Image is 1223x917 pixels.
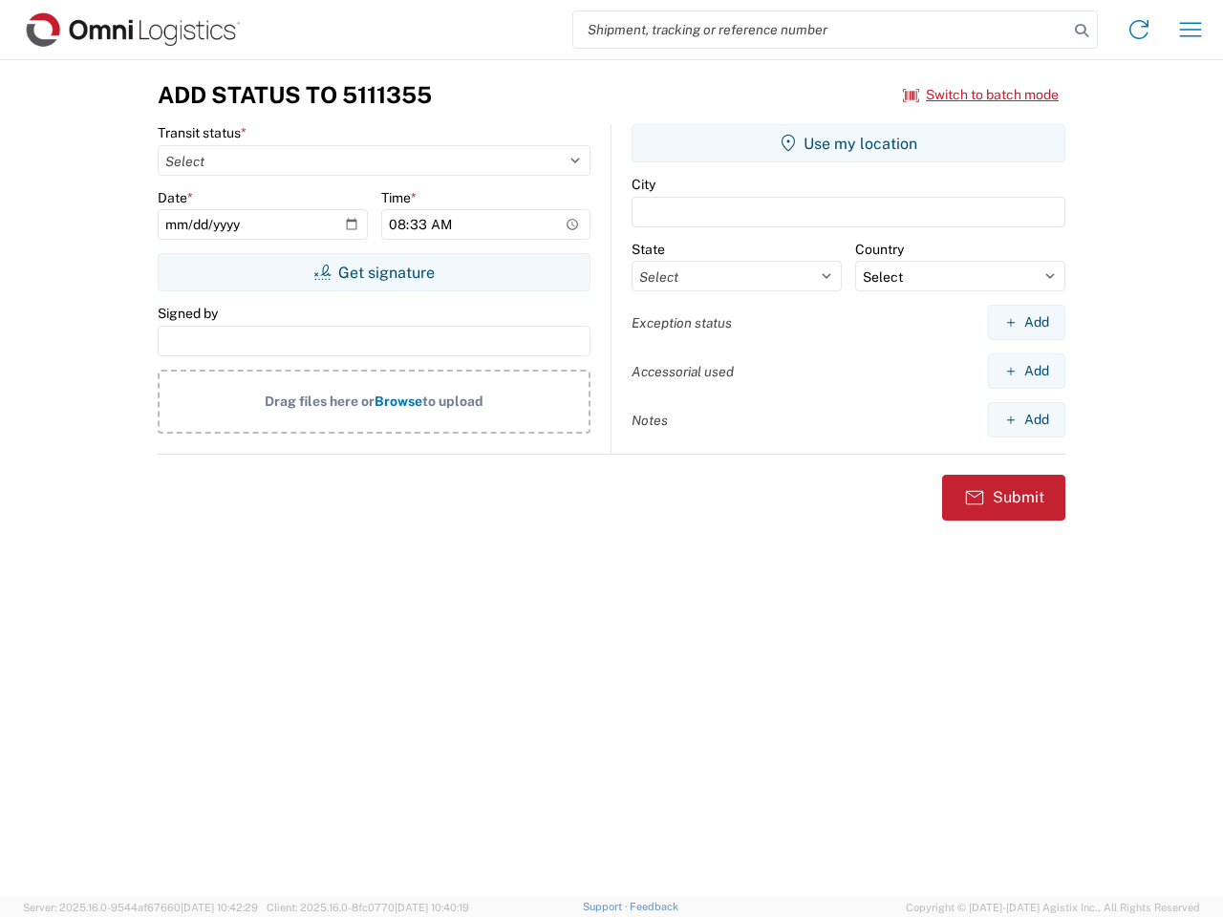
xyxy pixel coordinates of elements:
[158,81,432,109] h3: Add Status to 5111355
[158,253,590,291] button: Get signature
[158,189,193,206] label: Date
[632,363,734,380] label: Accessorial used
[395,902,469,913] span: [DATE] 10:40:19
[158,305,218,322] label: Signed by
[988,402,1065,437] button: Add
[632,412,668,429] label: Notes
[375,394,422,409] span: Browse
[942,475,1065,521] button: Submit
[988,353,1065,389] button: Add
[381,189,417,206] label: Time
[988,305,1065,340] button: Add
[632,124,1065,162] button: Use my location
[23,902,258,913] span: Server: 2025.16.0-9544af67660
[573,11,1068,48] input: Shipment, tracking or reference number
[632,176,655,193] label: City
[583,901,631,912] a: Support
[181,902,258,913] span: [DATE] 10:42:29
[906,899,1200,916] span: Copyright © [DATE]-[DATE] Agistix Inc., All Rights Reserved
[632,241,665,258] label: State
[855,241,904,258] label: Country
[267,902,469,913] span: Client: 2025.16.0-8fc0770
[632,314,732,331] label: Exception status
[422,394,483,409] span: to upload
[630,901,678,912] a: Feedback
[158,124,247,141] label: Transit status
[903,79,1059,111] button: Switch to batch mode
[265,394,375,409] span: Drag files here or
